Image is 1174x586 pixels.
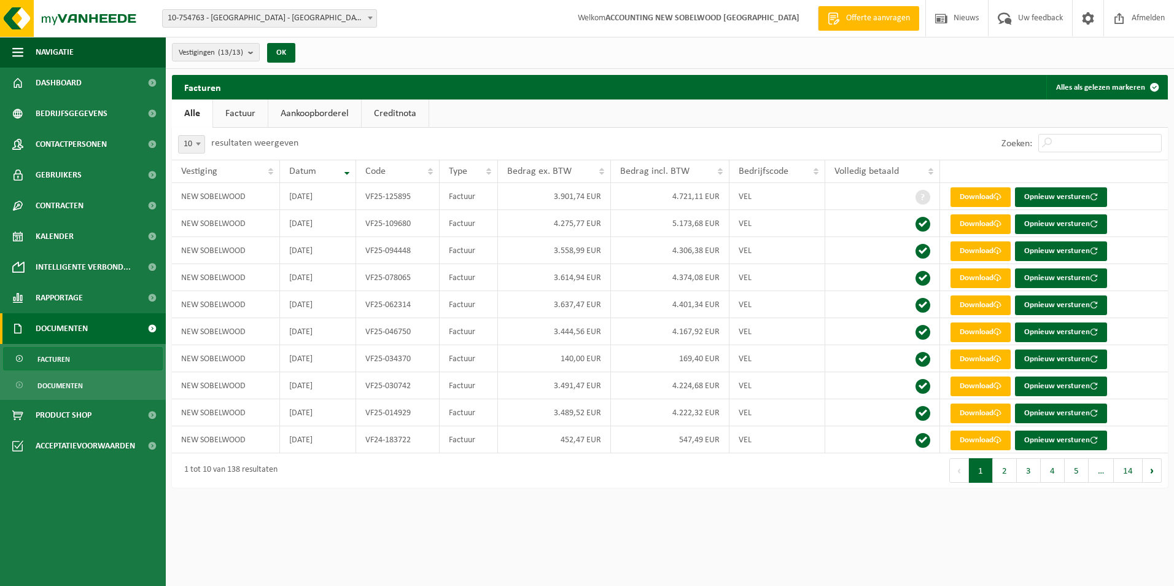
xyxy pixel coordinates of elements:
[3,373,163,397] a: Documenten
[729,345,825,372] td: VEL
[950,295,1011,315] a: Download
[365,166,386,176] span: Code
[440,237,498,264] td: Factuur
[162,9,377,28] span: 10-754763 - NEW SOBELWOOD - SINT-GILLIS
[1015,295,1107,315] button: Opnieuw versturen
[611,426,729,453] td: 547,49 EUR
[498,372,610,399] td: 3.491,47 EUR
[181,166,217,176] span: Vestiging
[280,183,356,210] td: [DATE]
[507,166,572,176] span: Bedrag ex. BTW
[178,135,205,154] span: 10
[36,37,74,68] span: Navigatie
[280,264,356,291] td: [DATE]
[172,399,280,426] td: NEW SOBELWOOD
[356,183,440,210] td: VF25-125895
[356,210,440,237] td: VF25-109680
[729,291,825,318] td: VEL
[218,49,243,57] count: (13/13)
[36,252,131,283] span: Intelligente verbond...
[172,372,280,399] td: NEW SOBELWOOD
[440,372,498,399] td: Factuur
[172,291,280,318] td: NEW SOBELWOOD
[268,100,361,128] a: Aankoopborderel
[729,426,825,453] td: VEL
[729,210,825,237] td: VEL
[356,426,440,453] td: VF24-183722
[498,345,610,372] td: 140,00 EUR
[1015,404,1107,423] button: Opnieuw versturen
[440,183,498,210] td: Factuur
[440,318,498,345] td: Factuur
[611,318,729,345] td: 4.167,92 EUR
[289,166,316,176] span: Datum
[843,12,913,25] span: Offerte aanvragen
[37,374,83,397] span: Documenten
[1015,187,1107,207] button: Opnieuw versturen
[36,431,135,461] span: Acceptatievoorwaarden
[179,136,204,153] span: 10
[950,268,1011,288] a: Download
[818,6,919,31] a: Offerte aanvragen
[356,399,440,426] td: VF25-014929
[172,43,260,61] button: Vestigingen(13/13)
[36,129,107,160] span: Contactpersonen
[36,68,82,98] span: Dashboard
[362,100,429,128] a: Creditnota
[950,377,1011,396] a: Download
[280,372,356,399] td: [DATE]
[172,75,233,99] h2: Facturen
[280,237,356,264] td: [DATE]
[37,348,70,371] span: Facturen
[172,318,280,345] td: NEW SOBELWOOD
[213,100,268,128] a: Factuur
[611,291,729,318] td: 4.401,34 EUR
[611,183,729,210] td: 4.721,11 EUR
[36,160,82,190] span: Gebruikers
[172,210,280,237] td: NEW SOBELWOOD
[356,264,440,291] td: VF25-078065
[834,166,899,176] span: Volledig betaald
[172,264,280,291] td: NEW SOBELWOOD
[498,291,610,318] td: 3.637,47 EUR
[280,426,356,453] td: [DATE]
[1015,350,1107,369] button: Opnieuw versturen
[498,318,610,345] td: 3.444,56 EUR
[498,210,610,237] td: 4.275,77 EUR
[498,264,610,291] td: 3.614,94 EUR
[356,291,440,318] td: VF25-062314
[729,264,825,291] td: VEL
[36,98,107,129] span: Bedrijfsgegevens
[280,291,356,318] td: [DATE]
[440,291,498,318] td: Factuur
[440,345,498,372] td: Factuur
[498,399,610,426] td: 3.489,52 EUR
[36,283,83,313] span: Rapportage
[950,187,1011,207] a: Download
[993,458,1017,483] button: 2
[178,459,278,482] div: 1 tot 10 van 138 resultaten
[729,372,825,399] td: VEL
[729,237,825,264] td: VEL
[620,166,690,176] span: Bedrag incl. BTW
[739,166,788,176] span: Bedrijfscode
[280,318,356,345] td: [DATE]
[611,345,729,372] td: 169,40 EUR
[3,347,163,370] a: Facturen
[1017,458,1041,483] button: 3
[1015,431,1107,450] button: Opnieuw versturen
[1065,458,1089,483] button: 5
[36,190,84,221] span: Contracten
[356,345,440,372] td: VF25-034370
[611,372,729,399] td: 4.224,68 EUR
[172,345,280,372] td: NEW SOBELWOOD
[969,458,993,483] button: 1
[1046,75,1167,100] button: Alles als gelezen markeren
[611,210,729,237] td: 5.173,68 EUR
[36,400,91,431] span: Product Shop
[1041,458,1065,483] button: 4
[950,322,1011,342] a: Download
[179,44,243,62] span: Vestigingen
[949,458,969,483] button: Previous
[611,237,729,264] td: 4.306,38 EUR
